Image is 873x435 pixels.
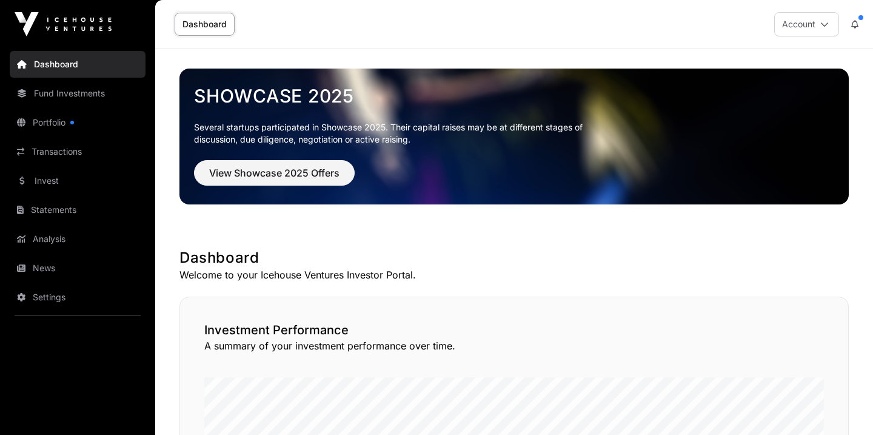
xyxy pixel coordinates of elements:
[812,377,873,435] iframe: Chat Widget
[10,167,145,194] a: Invest
[10,255,145,282] a: News
[10,109,145,136] a: Portfolio
[179,69,849,204] img: Showcase 2025
[774,12,839,36] button: Account
[175,13,235,36] a: Dashboard
[10,51,145,78] a: Dashboard
[194,85,834,107] a: Showcase 2025
[194,121,601,146] p: Several startups participated in Showcase 2025. Their capital raises may be at different stages o...
[10,284,145,311] a: Settings
[10,138,145,165] a: Transactions
[10,197,145,223] a: Statements
[204,322,824,339] h2: Investment Performance
[194,160,355,186] button: View Showcase 2025 Offers
[10,226,145,252] a: Analysis
[10,80,145,107] a: Fund Investments
[179,248,849,268] h1: Dashboard
[194,172,355,184] a: View Showcase 2025 Offers
[15,12,112,36] img: Icehouse Ventures Logo
[209,166,339,180] span: View Showcase 2025 Offers
[179,268,849,282] p: Welcome to your Icehouse Ventures Investor Portal.
[204,339,824,353] p: A summary of your investment performance over time.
